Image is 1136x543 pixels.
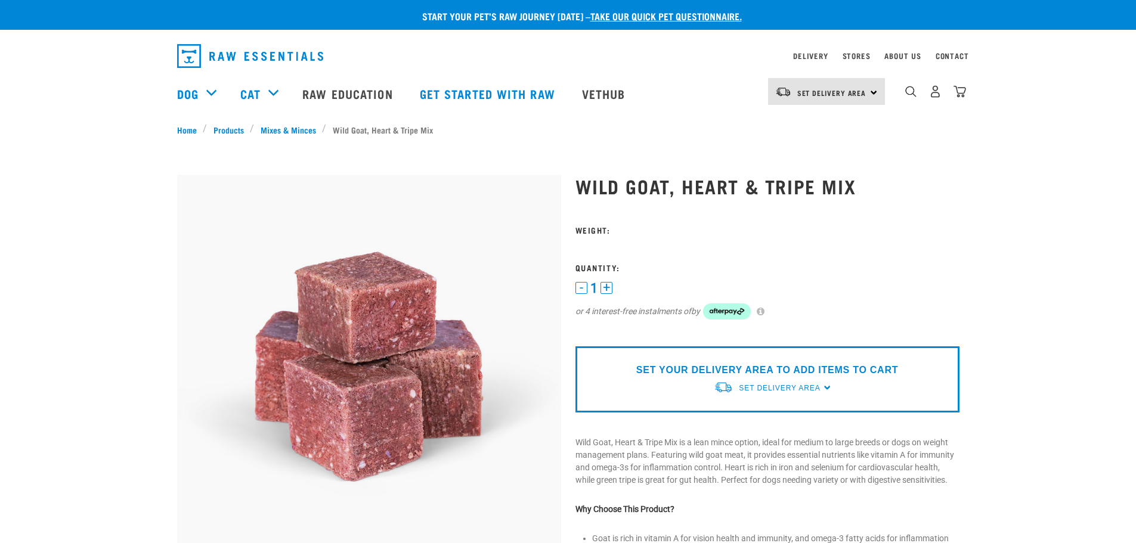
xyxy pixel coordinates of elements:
a: Contact [936,54,969,58]
button: + [600,282,612,294]
a: Stores [843,54,871,58]
strong: Why Choose This Product? [575,504,674,514]
a: Delivery [793,54,828,58]
img: user.png [929,85,942,98]
a: Dog [177,85,199,103]
a: Get started with Raw [408,70,570,117]
nav: breadcrumbs [177,123,959,136]
div: or 4 interest-free instalments of by [575,303,959,320]
span: Set Delivery Area [797,91,866,95]
img: home-icon@2x.png [954,85,966,98]
img: van-moving.png [775,86,791,97]
img: Raw Essentials Logo [177,44,323,68]
span: 1 [590,282,598,294]
a: Raw Education [290,70,407,117]
a: Cat [240,85,261,103]
button: - [575,282,587,294]
a: Products [207,123,250,136]
nav: dropdown navigation [168,39,969,73]
p: SET YOUR DELIVERY AREA TO ADD ITEMS TO CART [636,363,898,377]
img: home-icon-1@2x.png [905,86,917,97]
h3: Quantity: [575,263,959,272]
p: Wild Goat, Heart & Tripe Mix is a lean mince option, ideal for medium to large breeds or dogs on ... [575,436,959,486]
img: Afterpay [703,303,751,320]
img: van-moving.png [714,381,733,393]
span: Set Delivery Area [739,384,820,392]
a: Home [177,123,203,136]
h1: Wild Goat, Heart & Tripe Mix [575,175,959,197]
a: Mixes & Minces [254,123,322,136]
a: Vethub [570,70,640,117]
a: About Us [884,54,921,58]
a: take our quick pet questionnaire. [590,13,742,18]
h3: Weight: [575,225,959,234]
